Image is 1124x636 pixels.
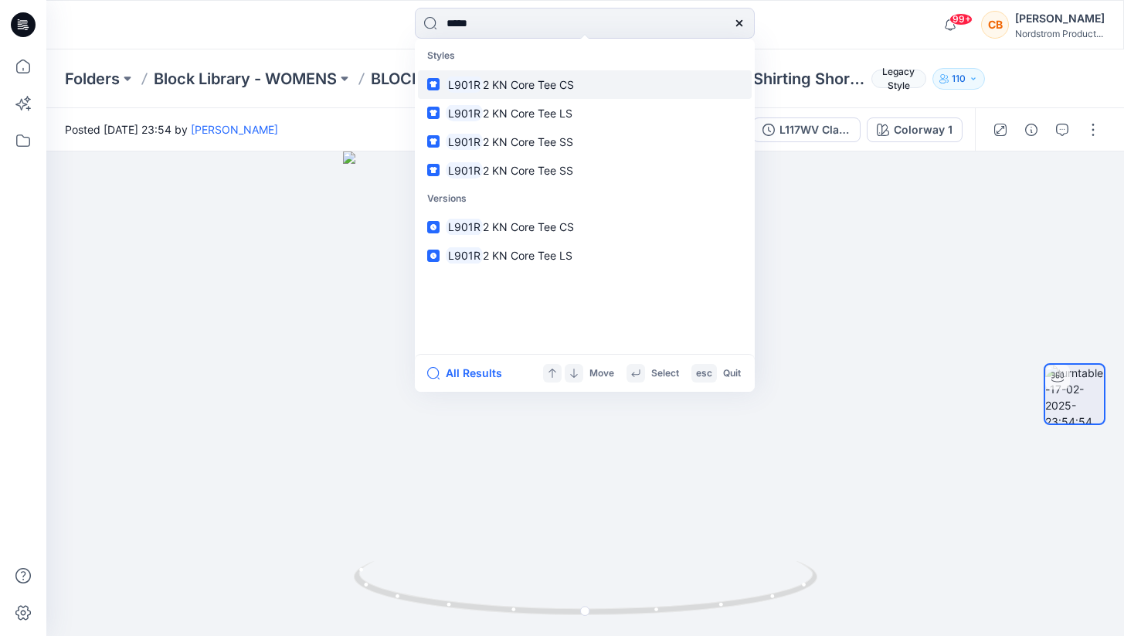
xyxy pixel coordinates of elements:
span: 99+ [949,13,973,26]
mark: L901R [446,104,483,122]
a: L901R2 KN Core Tee CS [418,213,752,241]
a: BLOCKS W 100 to 199 - Woven Tops, Shirts, PJ Tops [371,68,601,90]
span: 2 KN Core Tee SS [483,164,573,177]
div: CB [981,11,1009,39]
span: 2 KN Core Tee LS [483,249,572,262]
button: 110 [932,68,985,90]
p: 110 [952,70,966,87]
a: L901R2 KN Core Tee CS [418,70,752,99]
mark: L901R [446,162,483,179]
div: Colorway 1 [894,121,953,138]
p: Styles [418,42,752,70]
div: Nordstrom Product... [1015,28,1105,39]
span: Posted [DATE] 23:54 by [65,121,278,138]
div: L117WV Classic Shirting Shortie PJ [779,121,851,138]
div: [PERSON_NAME] [1015,9,1105,28]
button: Details [1019,117,1044,142]
mark: L901R [446,76,483,94]
a: Block Library - WOMENS [154,68,337,90]
span: Legacy Style [871,70,927,88]
p: Quit [723,366,741,382]
a: L901R2 KN Core Tee LS [418,99,752,128]
p: Move [589,366,614,382]
a: L901R2 KN Core Tee SS [418,128,752,156]
a: L901R2 KN Core Tee SS [418,156,752,185]
img: turntable-17-02-2025-23:54:54 [1045,365,1104,423]
span: 2 KN Core Tee SS [483,135,573,148]
mark: L901R [446,247,483,264]
a: Folders [65,68,120,90]
span: 2 KN Core Tee CS [483,78,574,91]
p: Select [651,366,679,382]
span: 2 KN Core Tee CS [483,220,574,233]
button: L117WV Classic Shirting Shortie PJ [752,117,861,142]
button: All Results [427,364,512,383]
p: Versions [418,185,752,213]
button: Legacy Style [865,68,927,90]
a: L901R2 KN Core Tee LS [418,241,752,270]
span: 2 KN Core Tee LS [483,107,572,120]
p: esc [696,366,712,382]
button: Colorway 1 [867,117,963,142]
a: [PERSON_NAME] [191,123,278,136]
mark: L901R [446,218,483,236]
mark: L901R [446,133,483,151]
